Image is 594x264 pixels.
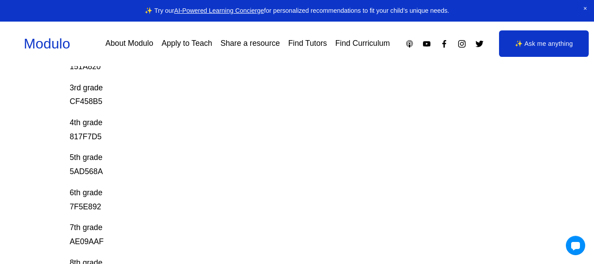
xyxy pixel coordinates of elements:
[106,36,153,52] a: About Modulo
[475,39,484,48] a: Twitter
[70,221,478,249] p: 7th grade AE09AAF
[221,36,280,52] a: Share a resource
[457,39,466,48] a: Instagram
[161,36,212,52] a: Apply to Teach
[288,36,327,52] a: Find Tutors
[24,36,70,52] a: Modulo
[335,36,390,52] a: Find Curriculum
[70,186,478,214] p: 6th grade 7F5E892
[70,116,478,144] p: 4th grade 817F7D5
[405,39,414,48] a: Apple Podcasts
[422,39,431,48] a: YouTube
[499,30,589,57] a: ✨ Ask me anything
[174,7,264,14] a: AI-Powered Learning Concierge
[70,151,478,178] p: 5th grade 5AD568A
[440,39,449,48] a: Facebook
[70,81,478,109] p: 3rd grade CF458B5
